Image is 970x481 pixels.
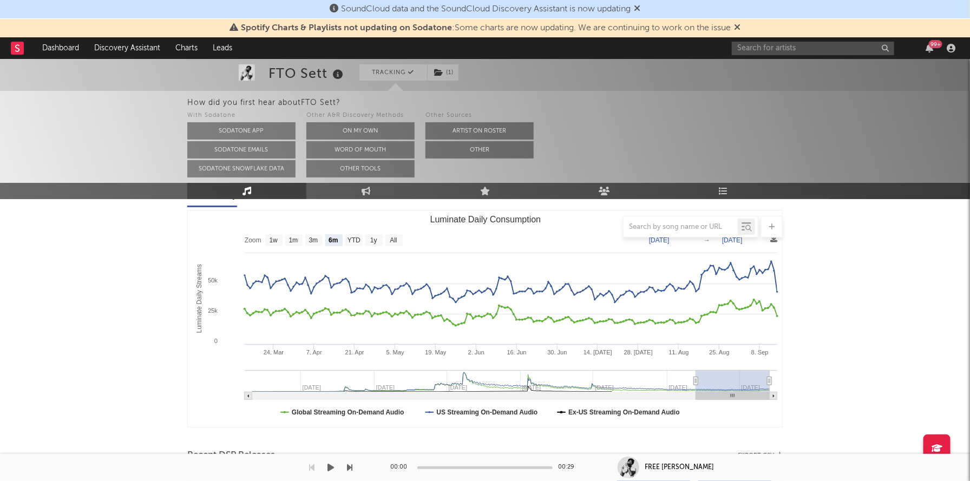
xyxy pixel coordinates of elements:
[738,452,783,459] button: Export CSV
[926,44,933,52] button: 99+
[208,307,218,314] text: 25k
[584,349,612,355] text: 14. [DATE]
[264,349,284,355] text: 24. Mar
[722,236,743,244] text: [DATE]
[751,349,769,355] text: 8. Sep
[208,277,218,284] text: 50k
[425,122,534,140] button: Artist on Roster
[205,37,240,59] a: Leads
[270,237,278,245] text: 1w
[669,349,689,355] text: 11. Aug
[568,408,680,416] text: Ex-US Streaming On-Demand Audio
[168,37,205,59] a: Charts
[306,349,322,355] text: 7. Apr
[241,24,452,32] span: Spotify Charts & Playlists not updating on Sodatone
[624,349,653,355] text: 28. [DATE]
[214,338,218,344] text: 0
[929,40,942,48] div: 99 +
[634,5,640,14] span: Dismiss
[187,160,296,177] button: Sodatone Snowflake Data
[709,349,729,355] text: 25. Aug
[188,210,783,427] svg: Luminate Daily Consumption
[241,24,731,32] span: : Some charts are now updating. We are continuing to work on the issue
[386,349,405,355] text: 5. May
[430,215,541,224] text: Luminate Daily Consumption
[649,236,670,244] text: [DATE]
[732,42,894,55] input: Search for artists
[359,64,427,81] button: Tracking
[195,264,203,333] text: Luminate Daily Streams
[35,37,87,59] a: Dashboard
[425,141,534,159] button: Other
[268,64,346,82] div: FTO Sett
[436,408,538,416] text: US Streaming On-Demand Audio
[309,237,318,245] text: 3m
[306,141,415,159] button: Word Of Mouth
[645,463,714,472] div: FREE [PERSON_NAME]
[187,141,296,159] button: Sodatone Emails
[87,37,168,59] a: Discovery Assistant
[704,236,710,244] text: →
[425,349,447,355] text: 19. May
[306,160,415,177] button: Other Tools
[187,122,296,140] button: Sodatone App
[187,96,970,109] div: How did you first hear about FTO Sett ?
[329,237,338,245] text: 6m
[548,349,567,355] text: 30. Jun
[425,109,534,122] div: Other Sources
[187,449,275,462] span: Recent DSP Releases
[306,109,415,122] div: Other A&R Discovery Methods
[428,64,458,81] button: (1)
[390,461,412,474] div: 00:00
[624,223,738,232] input: Search by song name or URL
[507,349,527,355] text: 16. Jun
[306,122,415,140] button: On My Own
[245,237,261,245] text: Zoom
[289,237,298,245] text: 1m
[734,24,740,32] span: Dismiss
[390,237,397,245] text: All
[558,461,580,474] div: 00:29
[187,109,296,122] div: With Sodatone
[427,64,459,81] span: ( 1 )
[341,5,631,14] span: SoundCloud data and the SoundCloud Discovery Assistant is now updating
[370,237,377,245] text: 1y
[348,237,361,245] text: YTD
[345,349,364,355] text: 21. Apr
[292,408,404,416] text: Global Streaming On-Demand Audio
[468,349,484,355] text: 2. Jun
